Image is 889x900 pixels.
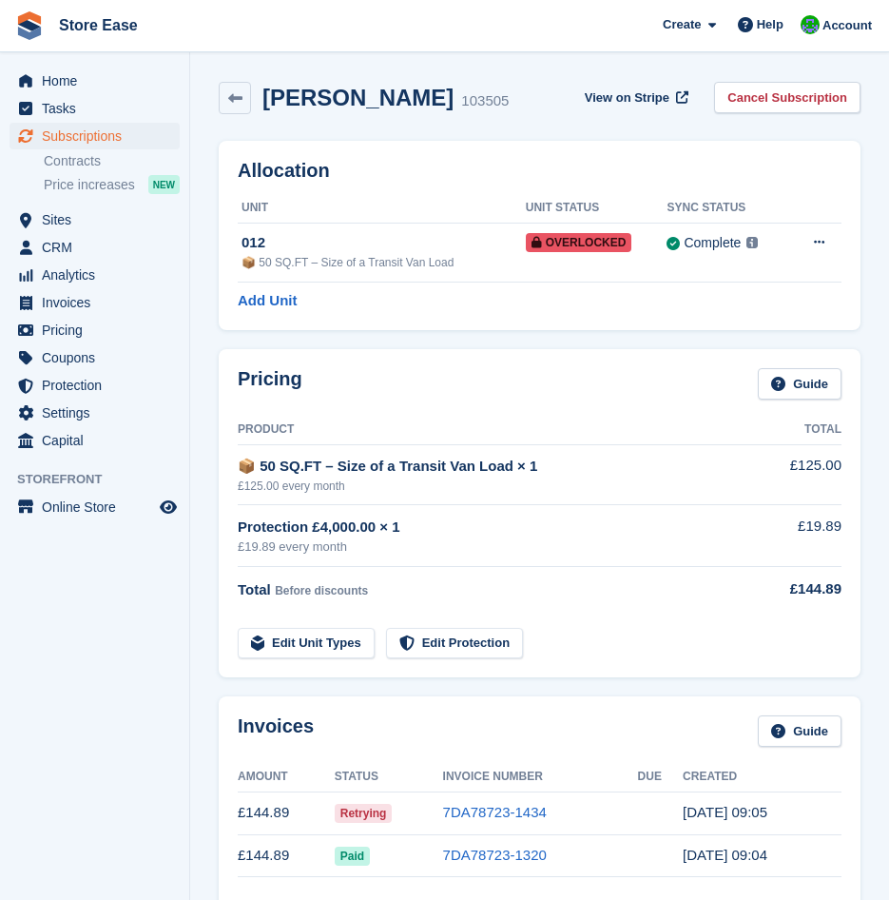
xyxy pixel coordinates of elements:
[443,804,547,820] a: 7DA78723-1434
[683,847,767,863] time: 2025-08-26 08:04:46 UTC
[242,254,526,271] div: 📦 50 SQ.FT – Size of a Transit Van Load
[758,715,841,747] a: Guide
[42,289,156,316] span: Invoices
[44,176,135,194] span: Price increases
[335,762,443,792] th: Status
[526,193,667,224] th: Unit Status
[10,262,180,288] a: menu
[275,584,368,597] span: Before discounts
[753,578,841,600] div: £144.89
[335,804,393,823] span: Retrying
[526,233,632,252] span: Overlocked
[238,368,302,400] h2: Pricing
[157,496,180,518] a: Preview store
[335,847,370,866] span: Paid
[10,289,180,316] a: menu
[42,344,156,371] span: Coupons
[148,175,180,194] div: NEW
[461,90,509,112] div: 103505
[42,234,156,261] span: CRM
[42,262,156,288] span: Analytics
[10,68,180,94] a: menu
[238,193,526,224] th: Unit
[51,10,145,41] a: Store Ease
[10,123,180,149] a: menu
[42,68,156,94] span: Home
[10,234,180,261] a: menu
[238,834,335,877] td: £144.89
[443,847,547,863] a: 7DA78723-1320
[10,494,180,520] a: menu
[10,372,180,399] a: menu
[44,174,180,195] a: Price increases NEW
[42,427,156,454] span: Capital
[42,494,156,520] span: Online Store
[42,95,156,122] span: Tasks
[262,85,454,110] h2: [PERSON_NAME]
[822,16,872,35] span: Account
[10,206,180,233] a: menu
[801,15,820,34] img: Neal Smitheringale
[242,232,526,254] div: 012
[746,237,758,248] img: icon-info-grey-7440780725fd019a000dd9b08b2336e03edf1995a4989e88bcd33f0948082b44.svg
[667,193,788,224] th: Sync Status
[238,762,335,792] th: Amount
[238,290,297,312] a: Add Unit
[714,82,860,113] a: Cancel Subscription
[10,427,180,454] a: menu
[683,762,841,792] th: Created
[15,11,44,40] img: stora-icon-8386f47178a22dfd0bd8f6a31ec36ba5ce8667c1dd55bd0f319d3a0aa187defe.svg
[238,792,335,834] td: £144.89
[638,762,684,792] th: Due
[753,505,841,567] td: £19.89
[238,478,753,495] div: £125.00 every month
[577,82,692,113] a: View on Stripe
[10,400,180,426] a: menu
[684,233,741,253] div: Complete
[238,715,314,747] h2: Invoices
[238,456,753,478] div: 📦 50 SQ.FT – Size of a Transit Van Load × 1
[753,415,841,445] th: Total
[443,762,638,792] th: Invoice Number
[42,372,156,399] span: Protection
[238,538,753,557] div: £19.89 every month
[753,444,841,504] td: £125.00
[238,415,753,445] th: Product
[10,317,180,343] a: menu
[10,344,180,371] a: menu
[757,15,783,34] span: Help
[386,628,523,659] a: Edit Protection
[42,400,156,426] span: Settings
[663,15,701,34] span: Create
[758,368,841,400] a: Guide
[238,628,375,659] a: Edit Unit Types
[42,123,156,149] span: Subscriptions
[238,517,753,538] div: Protection £4,000.00 × 1
[683,804,767,820] time: 2025-09-26 08:05:13 UTC
[42,317,156,343] span: Pricing
[44,152,180,170] a: Contracts
[585,88,669,108] span: View on Stripe
[17,470,189,489] span: Storefront
[10,95,180,122] a: menu
[238,160,841,182] h2: Allocation
[238,581,271,597] span: Total
[42,206,156,233] span: Sites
